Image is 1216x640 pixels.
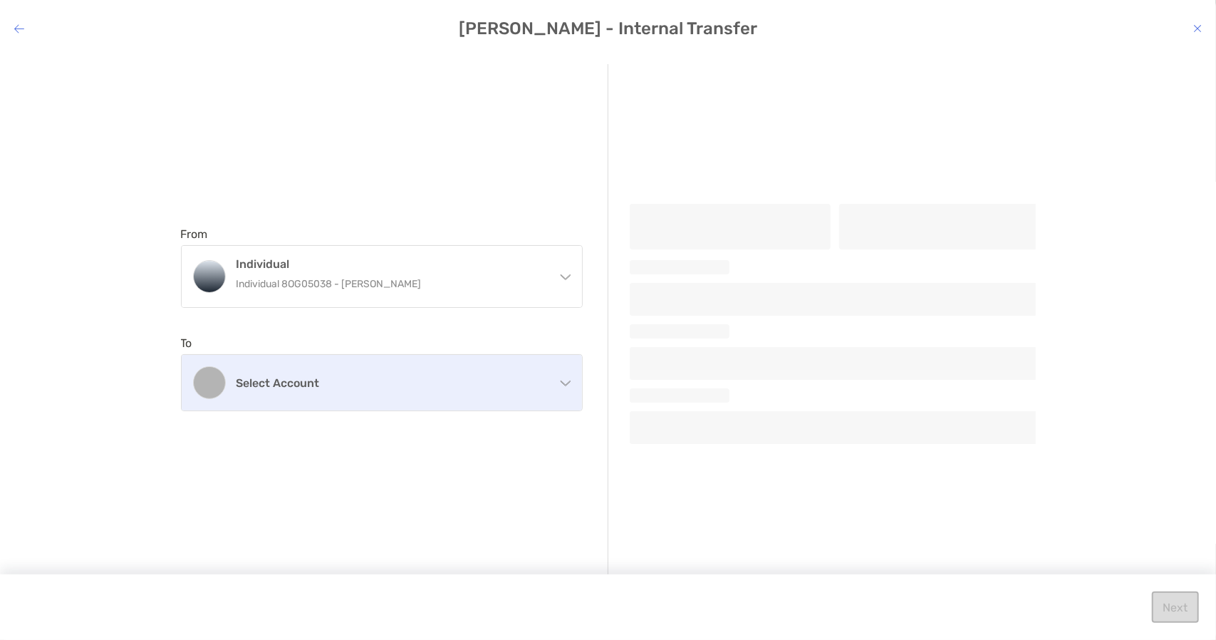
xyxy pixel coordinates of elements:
[181,227,208,241] label: From
[237,257,544,271] h4: Individual
[194,261,225,292] img: Individual
[181,336,192,350] label: To
[237,275,544,293] p: Individual 8OG05038 - [PERSON_NAME]
[237,376,544,390] h4: Select account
